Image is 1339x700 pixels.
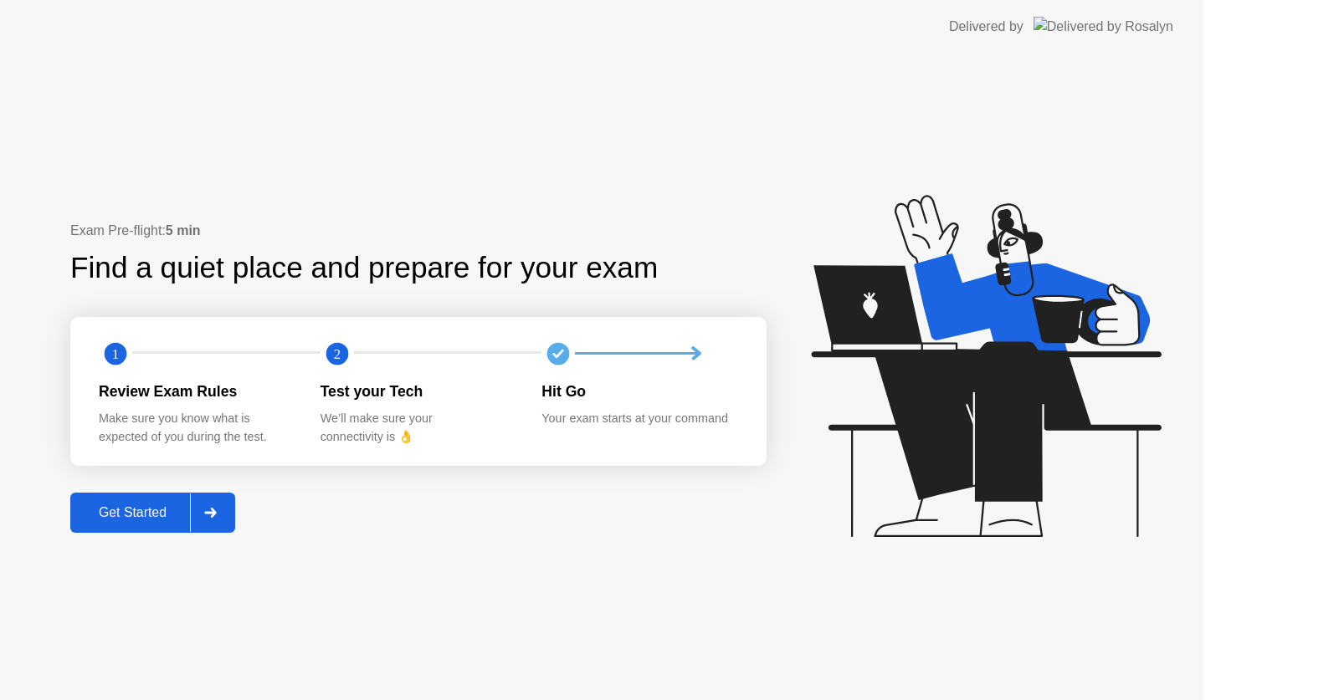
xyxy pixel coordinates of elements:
div: Make sure you know what is expected of you during the test. [99,410,294,446]
div: Exam Pre-flight: [70,221,767,241]
div: Review Exam Rules [99,381,294,402]
b: 5 min [166,223,201,238]
text: 2 [334,345,341,361]
div: Get Started [75,505,190,520]
text: 1 [112,345,119,361]
img: Delivered by Rosalyn [1034,17,1173,36]
div: Hit Go [541,381,736,402]
div: Your exam starts at your command [541,410,736,428]
div: Test your Tech [321,381,516,402]
div: Find a quiet place and prepare for your exam [70,246,660,290]
button: Get Started [70,493,235,533]
div: We’ll make sure your connectivity is 👌 [321,410,516,446]
div: Delivered by [949,17,1023,37]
